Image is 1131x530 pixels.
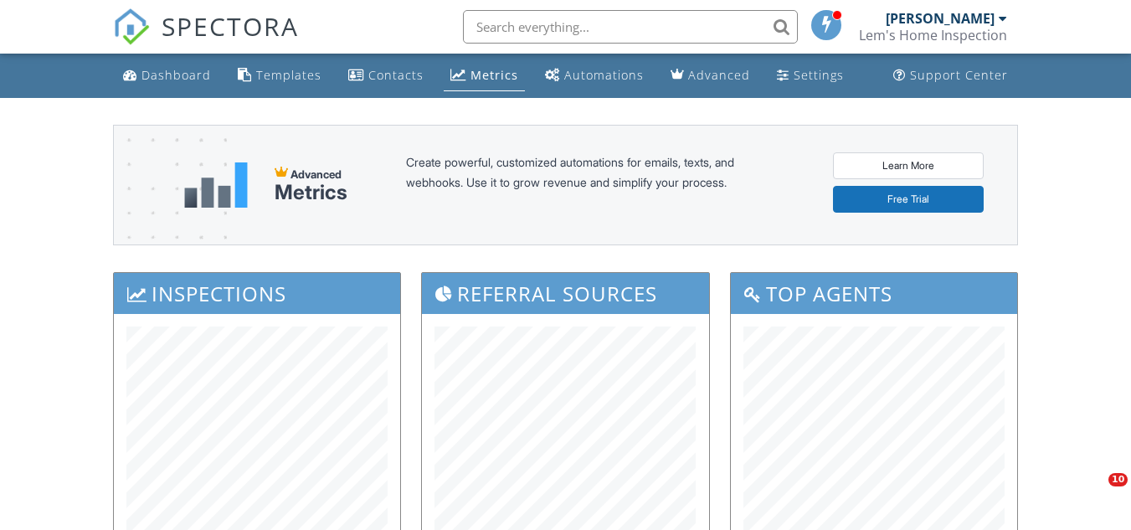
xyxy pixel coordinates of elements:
[162,8,299,44] span: SPECTORA
[231,60,328,91] a: Templates
[422,273,708,314] h3: Referral Sources
[564,67,644,83] div: Automations
[859,27,1007,44] div: Lem's Home Inspection
[116,60,218,91] a: Dashboard
[113,23,299,58] a: SPECTORA
[275,181,347,204] div: Metrics
[113,8,150,45] img: The Best Home Inspection Software - Spectora
[731,273,1017,314] h3: Top Agents
[664,60,757,91] a: Advanced
[470,67,518,83] div: Metrics
[1074,473,1114,513] iframe: Intercom live chat
[887,60,1015,91] a: Support Center
[141,67,211,83] div: Dashboard
[114,126,227,311] img: advanced-banner-bg-f6ff0eecfa0ee76150a1dea9fec4b49f333892f74bc19f1b897a312d7a1b2ff3.png
[886,10,995,27] div: [PERSON_NAME]
[406,152,774,218] div: Create powerful, customized automations for emails, texts, and webhooks. Use it to grow revenue a...
[833,152,984,179] a: Learn More
[1108,473,1128,486] span: 10
[114,273,400,314] h3: Inspections
[463,10,798,44] input: Search everything...
[368,67,424,83] div: Contacts
[184,162,248,208] img: metrics-aadfce2e17a16c02574e7fc40e4d6b8174baaf19895a402c862ea781aae8ef5b.svg
[538,60,650,91] a: Automations (Basic)
[256,67,321,83] div: Templates
[342,60,430,91] a: Contacts
[833,186,984,213] a: Free Trial
[444,60,525,91] a: Metrics
[910,67,1008,83] div: Support Center
[794,67,844,83] div: Settings
[770,60,851,91] a: Settings
[688,67,750,83] div: Advanced
[290,167,342,181] span: Advanced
